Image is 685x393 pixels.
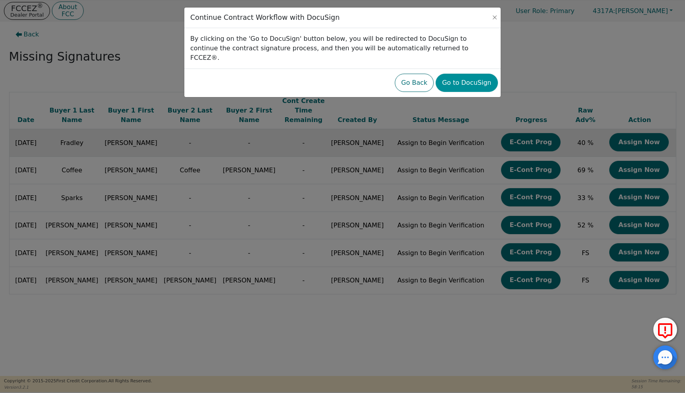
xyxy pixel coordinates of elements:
[436,74,497,92] button: Go to DocuSign
[653,318,677,341] button: Report Error to FCC
[395,74,434,92] button: Go Back
[491,13,499,21] button: Close
[190,34,495,63] p: By clicking on the 'Go to DocuSign' button below, you will be redirected to DocuSign to continue ...
[190,13,340,22] h3: Continue Contract Workflow with DocuSign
